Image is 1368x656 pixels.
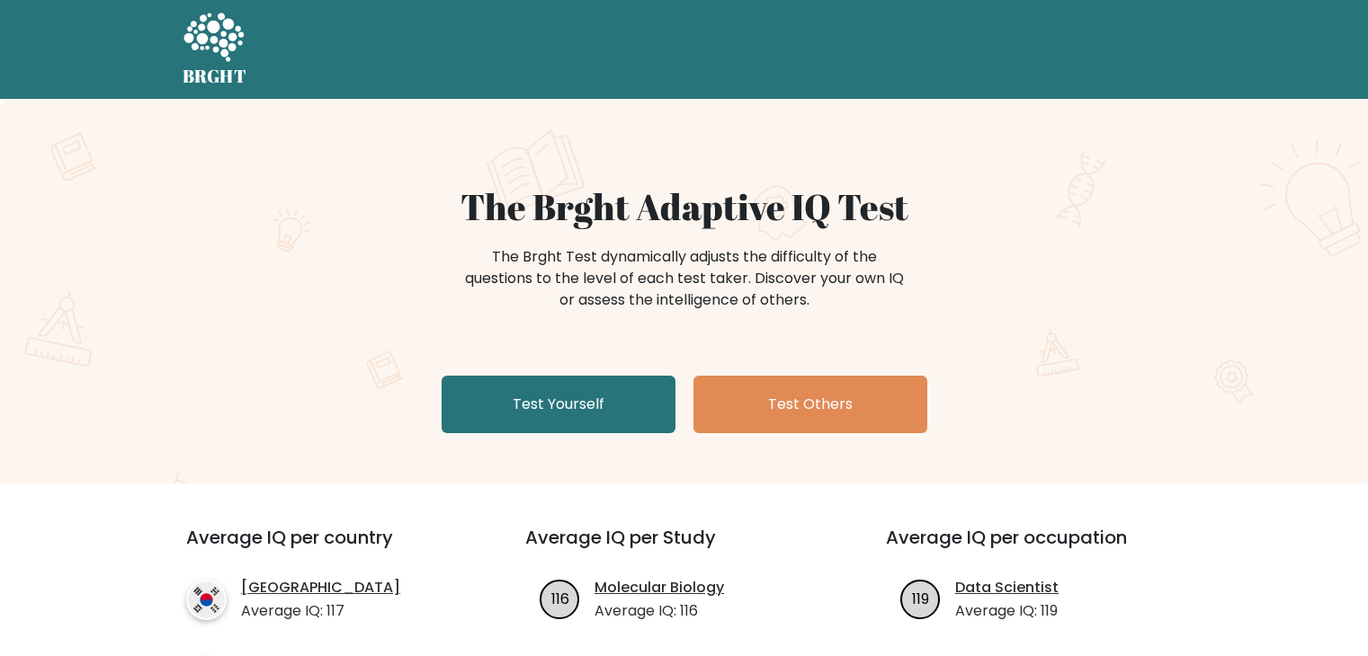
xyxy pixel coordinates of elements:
text: 116 [551,588,569,608]
p: Average IQ: 117 [241,600,400,622]
text: 119 [912,588,929,608]
a: [GEOGRAPHIC_DATA] [241,577,400,598]
h5: BRGHT [183,66,247,87]
p: Average IQ: 116 [595,600,724,622]
h1: The Brght Adaptive IQ Test [246,185,1123,228]
a: Molecular Biology [595,577,724,598]
a: Test Yourself [442,376,675,433]
a: Test Others [693,376,927,433]
a: Data Scientist [955,577,1059,598]
div: The Brght Test dynamically adjusts the difficulty of the questions to the level of each test take... [460,246,909,311]
p: Average IQ: 119 [955,600,1059,622]
h3: Average IQ per Study [525,527,843,570]
h3: Average IQ per occupation [886,527,1203,570]
img: country [186,580,227,620]
a: BRGHT [183,7,247,92]
h3: Average IQ per country [186,527,460,570]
